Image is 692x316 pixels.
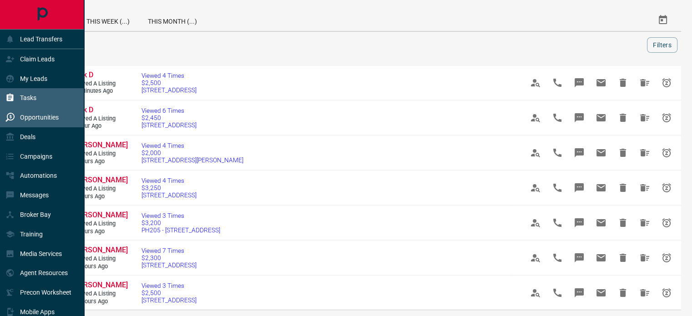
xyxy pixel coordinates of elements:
span: View Profile [525,247,546,269]
span: Message [568,177,590,199]
span: [STREET_ADDRESS] [141,261,197,269]
span: Message [568,72,590,94]
span: Message [568,107,590,129]
span: Viewed 3 Times [141,282,197,289]
a: Viewed 7 Times$2,300[STREET_ADDRESS] [141,247,197,269]
span: [STREET_ADDRESS][PERSON_NAME] [141,156,243,164]
span: 3 hours ago [73,158,127,166]
span: Hide All from Mak D [634,72,656,94]
a: Viewed 4 Times$2,500[STREET_ADDRESS] [141,72,197,94]
span: [STREET_ADDRESS] [141,86,197,94]
span: Viewed a Listing [73,115,127,123]
span: Call [546,177,568,199]
span: Call [546,142,568,164]
a: Viewed 6 Times$2,450[STREET_ADDRESS] [141,107,197,129]
span: Snooze [656,282,677,304]
span: Email [590,107,612,129]
span: Email [590,177,612,199]
span: View Profile [525,142,546,164]
span: 1 hour ago [73,122,127,130]
span: Hide [612,212,634,234]
a: Mak D [73,70,127,80]
span: Snooze [656,72,677,94]
span: 52 minutes ago [73,87,127,95]
span: View Profile [525,282,546,304]
span: Hide All from Vahid Pourbahram [634,247,656,269]
span: 12 hours ago [73,298,127,306]
div: This Week (...) [77,9,139,31]
span: Call [546,107,568,129]
a: [PERSON_NAME] [73,211,127,220]
span: View Profile [525,72,546,94]
span: View Profile [525,107,546,129]
span: [STREET_ADDRESS] [141,191,197,199]
span: Hide All from Nasrin Zaki [634,282,656,304]
a: Viewed 3 Times$3,200PH205 - [STREET_ADDRESS] [141,212,220,234]
span: Viewed a Listing [73,80,127,88]
span: Hide [612,72,634,94]
span: Call [546,212,568,234]
span: $3,200 [141,219,220,226]
a: [PERSON_NAME] [73,246,127,255]
span: Email [590,282,612,304]
span: Snooze [656,247,677,269]
span: Viewed 3 Times [141,212,220,219]
a: Viewed 4 Times$3,250[STREET_ADDRESS] [141,177,197,199]
span: Hide All from Dean Wormer [634,142,656,164]
span: Snooze [656,142,677,164]
span: [STREET_ADDRESS] [141,296,197,304]
span: [PERSON_NAME] [73,140,128,149]
span: $2,450 [141,114,197,121]
button: Filters [647,37,677,53]
span: Viewed 4 Times [141,177,197,184]
a: [PERSON_NAME] [73,176,127,185]
span: $2,000 [141,149,243,156]
span: 8 hours ago [73,193,127,201]
span: Hide All from Kanako Inoue [634,177,656,199]
span: Hide [612,107,634,129]
span: [PERSON_NAME] [73,246,128,254]
span: Hide [612,177,634,199]
span: $2,300 [141,254,197,261]
span: Hide [612,282,634,304]
span: Snooze [656,177,677,199]
span: $2,500 [141,79,197,86]
span: Viewed a Listing [73,185,127,193]
span: $2,500 [141,289,197,296]
a: [PERSON_NAME] [73,140,127,150]
span: [STREET_ADDRESS] [141,121,197,129]
span: Message [568,212,590,234]
span: View Profile [525,212,546,234]
span: Snooze [656,212,677,234]
span: Snooze [656,107,677,129]
span: [PERSON_NAME] [73,176,128,184]
span: Email [590,212,612,234]
span: Message [568,142,590,164]
span: Viewed 4 Times [141,142,243,149]
a: Viewed 3 Times$2,500[STREET_ADDRESS] [141,282,197,304]
span: $3,250 [141,184,197,191]
span: Viewed 4 Times [141,72,197,79]
span: [PERSON_NAME] [73,281,128,289]
span: View Profile [525,177,546,199]
span: Hide [612,142,634,164]
span: Hide All from Kanako Inoue [634,212,656,234]
a: Viewed 4 Times$2,000[STREET_ADDRESS][PERSON_NAME] [141,142,243,164]
span: Email [590,72,612,94]
span: Message [568,282,590,304]
button: Select Date Range [652,9,674,31]
span: Viewed a Listing [73,220,127,228]
span: Message [568,247,590,269]
span: Viewed a Listing [73,255,127,263]
span: Hide All from Mak D [634,107,656,129]
span: 8 hours ago [73,228,127,236]
a: Mak D [73,105,127,115]
span: Viewed 7 Times [141,247,197,254]
span: Email [590,247,612,269]
span: Call [546,282,568,304]
span: Call [546,72,568,94]
span: 11 hours ago [73,263,127,271]
a: [PERSON_NAME] [73,281,127,290]
span: Hide [612,247,634,269]
span: [PERSON_NAME] [73,211,128,219]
